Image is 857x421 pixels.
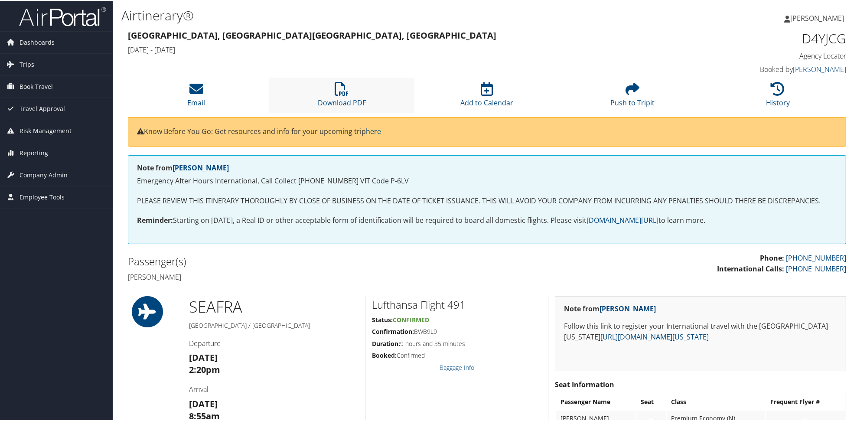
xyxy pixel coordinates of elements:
[372,350,397,359] strong: Booked:
[676,50,846,60] h4: Agency Locator
[372,350,541,359] h5: Confirmed
[20,53,34,75] span: Trips
[128,271,481,281] h4: [PERSON_NAME]
[20,141,48,163] span: Reporting
[128,253,481,268] h2: Passenger(s)
[189,409,220,421] strong: 8:55am
[564,303,656,313] strong: Note from
[137,195,837,206] p: PLEASE REVIEW THIS ITINERARY THOROUGHLY BY CLOSE OF BUSINESS ON THE DATE OF TICKET ISSUANCE. THIS...
[717,263,784,273] strong: International Calls:
[20,75,53,97] span: Book Travel
[676,64,846,73] h4: Booked by
[784,4,853,30] a: [PERSON_NAME]
[636,393,666,409] th: Seat
[440,362,474,371] a: Baggage Info
[366,126,381,135] a: here
[555,379,614,388] strong: Seat Information
[20,31,55,52] span: Dashboards
[786,252,846,262] a: [PHONE_NUMBER]
[372,339,400,347] strong: Duration:
[189,363,220,375] strong: 2:20pm
[556,393,635,409] th: Passenger Name
[676,29,846,47] h1: D4YJCG
[610,86,655,107] a: Push to Tripit
[564,320,837,342] p: Follow this link to register your International travel with the [GEOGRAPHIC_DATA][US_STATE]
[372,297,541,311] h2: Lufthansa Flight 491
[20,163,68,185] span: Company Admin
[667,393,766,409] th: Class
[187,86,205,107] a: Email
[20,119,72,141] span: Risk Management
[460,86,513,107] a: Add to Calendar
[20,186,65,207] span: Employee Tools
[173,162,229,172] a: [PERSON_NAME]
[137,175,837,186] p: Emergency After Hours International, Call Collect [PHONE_NUMBER] VIT Code P-6LV
[189,338,359,347] h4: Departure
[128,29,496,40] strong: [GEOGRAPHIC_DATA], [GEOGRAPHIC_DATA] [GEOGRAPHIC_DATA], [GEOGRAPHIC_DATA]
[189,397,218,409] strong: [DATE]
[600,303,656,313] a: [PERSON_NAME]
[587,215,658,224] a: [DOMAIN_NAME][URL]
[137,215,173,224] strong: Reminder:
[189,351,218,362] strong: [DATE]
[793,64,846,73] a: [PERSON_NAME]
[137,214,837,225] p: Starting on [DATE], a Real ID or other acceptable form of identification will be required to boar...
[137,162,229,172] strong: Note from
[19,6,106,26] img: airportal-logo.png
[372,326,541,335] h5: BWB9L9
[20,97,65,119] span: Travel Approval
[189,384,359,393] h4: Arrival
[393,315,429,323] span: Confirmed
[189,320,359,329] h5: [GEOGRAPHIC_DATA] / [GEOGRAPHIC_DATA]
[760,252,784,262] strong: Phone:
[786,263,846,273] a: [PHONE_NUMBER]
[766,86,790,107] a: History
[372,326,414,335] strong: Confirmation:
[121,6,609,24] h1: Airtinerary®
[318,86,366,107] a: Download PDF
[372,339,541,347] h5: 9 hours and 35 minutes
[128,44,663,54] h4: [DATE] - [DATE]
[766,393,845,409] th: Frequent Flyer #
[600,331,709,341] a: [URL][DOMAIN_NAME][US_STATE]
[189,295,359,317] h1: SEA FRA
[137,125,837,137] p: Know Before You Go: Get resources and info for your upcoming trip
[790,13,844,22] span: [PERSON_NAME]
[372,315,393,323] strong: Status:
